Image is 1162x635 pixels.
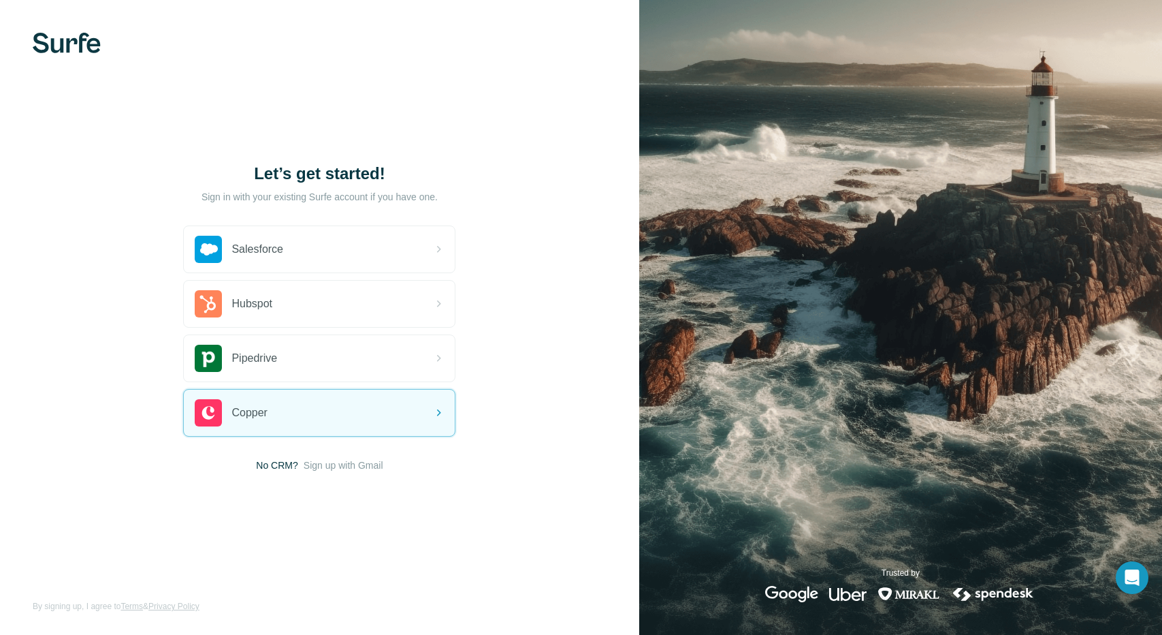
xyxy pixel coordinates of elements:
[195,236,222,263] img: salesforce's logo
[231,296,272,312] span: Hubspot
[951,586,1035,602] img: spendesk's logo
[33,33,101,53] img: Surfe's logo
[882,567,920,579] p: Trusted by
[195,345,222,372] img: pipedrive's logo
[1116,561,1148,594] div: Open Intercom Messenger
[195,290,222,317] img: hubspot's logo
[231,350,277,367] span: Pipedrive
[231,241,283,258] span: Salesforce
[120,602,143,611] a: Terms
[829,586,867,602] img: uber's logo
[201,190,438,204] p: Sign in with your existing Surfe account if you have one.
[765,586,818,602] img: google's logo
[148,602,199,611] a: Privacy Policy
[231,405,267,421] span: Copper
[877,586,940,602] img: mirakl's logo
[183,163,455,185] h1: Let’s get started!
[256,459,297,472] span: No CRM?
[304,459,383,472] button: Sign up with Gmail
[195,399,222,427] img: copper's logo
[33,600,199,613] span: By signing up, I agree to &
